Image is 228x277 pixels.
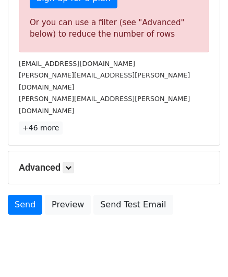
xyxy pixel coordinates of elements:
a: Send [8,195,42,215]
h5: Advanced [19,162,209,173]
small: [PERSON_NAME][EMAIL_ADDRESS][PERSON_NAME][DOMAIN_NAME] [19,71,190,91]
small: [EMAIL_ADDRESS][DOMAIN_NAME] [19,60,135,68]
div: Or you can use a filter (see "Advanced" below) to reduce the number of rows [30,17,198,40]
a: +46 more [19,121,63,135]
a: Send Test Email [93,195,173,215]
a: Preview [45,195,91,215]
small: [PERSON_NAME][EMAIL_ADDRESS][PERSON_NAME][DOMAIN_NAME] [19,95,190,115]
